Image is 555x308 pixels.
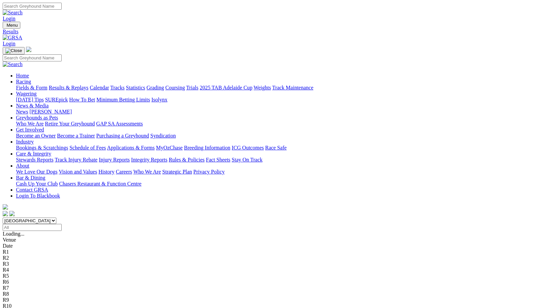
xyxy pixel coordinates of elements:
a: MyOzChase [156,145,183,150]
div: Get Involved [16,133,552,139]
button: Toggle navigation [3,47,25,54]
a: Grading [147,85,164,90]
a: Login [3,16,15,21]
img: GRSA [3,35,22,41]
a: Retire Your Greyhound [45,121,95,126]
a: Fact Sheets [206,157,230,163]
a: Wagering [16,91,37,96]
div: R4 [3,267,552,273]
img: Search [3,61,23,67]
a: GAP SA Assessments [96,121,143,126]
div: Care & Integrity [16,157,552,163]
img: twitter.svg [9,211,15,216]
a: Login [3,41,15,46]
a: Results [3,29,552,35]
a: Racing [16,79,31,84]
a: Integrity Reports [131,157,167,163]
button: Toggle navigation [3,22,20,29]
a: Greyhounds as Pets [16,115,58,120]
a: Get Involved [16,127,44,132]
a: News [16,109,28,114]
input: Search [3,3,62,10]
a: 2025 TAB Adelaide Cup [200,85,252,90]
a: Contact GRSA [16,187,48,193]
a: Injury Reports [99,157,130,163]
div: About [16,169,552,175]
img: Close [5,48,22,53]
a: About [16,163,29,169]
div: Venue [3,237,552,243]
a: Chasers Restaurant & Function Centre [59,181,141,187]
a: Stay On Track [232,157,262,163]
a: Coursing [165,85,185,90]
a: Stewards Reports [16,157,53,163]
img: logo-grsa-white.png [26,47,31,52]
div: Date [3,243,552,249]
div: Bar & Dining [16,181,552,187]
a: Results & Replays [49,85,88,90]
a: Who We Are [133,169,161,175]
a: Breeding Information [184,145,230,150]
a: Privacy Policy [193,169,225,175]
div: R6 [3,279,552,285]
a: Track Maintenance [272,85,313,90]
div: News & Media [16,109,552,115]
a: Industry [16,139,34,144]
div: Wagering [16,97,552,103]
a: How To Bet [69,97,95,102]
div: Industry [16,145,552,151]
div: R7 [3,285,552,291]
a: Syndication [150,133,176,138]
a: Bookings & Scratchings [16,145,68,150]
a: Weights [254,85,271,90]
img: facebook.svg [3,211,8,216]
a: Track Injury Rebate [55,157,97,163]
a: Cash Up Your Club [16,181,58,187]
a: History [98,169,114,175]
a: [DATE] Tips [16,97,44,102]
img: logo-grsa-white.png [3,204,8,210]
a: Become a Trainer [57,133,95,138]
a: Tracks [110,85,125,90]
a: Become an Owner [16,133,56,138]
span: Menu [7,23,18,28]
a: Care & Integrity [16,151,51,157]
a: Calendar [90,85,109,90]
a: Race Safe [265,145,286,150]
a: Login To Blackbook [16,193,60,199]
a: Isolynx [151,97,167,102]
a: Schedule of Fees [69,145,106,150]
div: R9 [3,297,552,303]
div: Racing [16,85,552,91]
div: R2 [3,255,552,261]
a: Home [16,73,29,78]
img: Search [3,10,23,16]
a: Strategic Plan [162,169,192,175]
div: R8 [3,291,552,297]
a: Vision and Values [59,169,97,175]
div: R5 [3,273,552,279]
a: Who We Are [16,121,44,126]
a: Fields & Form [16,85,47,90]
span: Loading... [3,231,24,237]
a: Statistics [126,85,145,90]
div: Greyhounds as Pets [16,121,552,127]
a: Trials [186,85,198,90]
a: Careers [116,169,132,175]
input: Search [3,54,62,61]
a: Bar & Dining [16,175,45,181]
a: Applications & Forms [107,145,155,150]
a: News & Media [16,103,49,108]
a: SUREpick [45,97,68,102]
a: Rules & Policies [169,157,205,163]
a: Minimum Betting Limits [96,97,150,102]
a: We Love Our Dogs [16,169,57,175]
input: Select date [3,224,62,231]
div: R3 [3,261,552,267]
a: ICG Outcomes [232,145,264,150]
a: Purchasing a Greyhound [96,133,149,138]
div: R1 [3,249,552,255]
a: [PERSON_NAME] [29,109,72,114]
